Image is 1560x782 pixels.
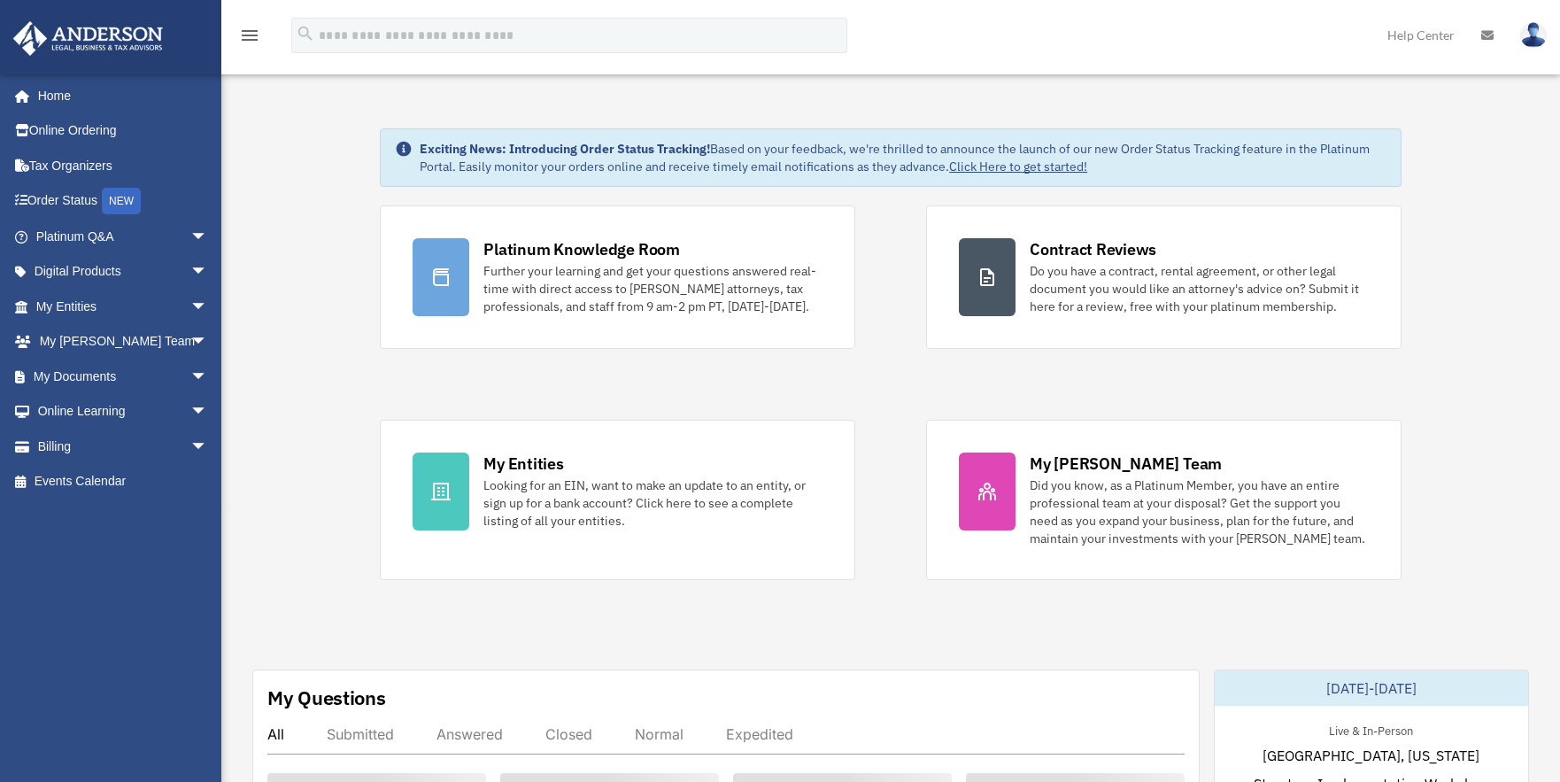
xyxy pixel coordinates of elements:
div: Looking for an EIN, want to make an update to an entity, or sign up for a bank account? Click her... [483,476,822,530]
div: My Questions [267,685,386,711]
a: My Entitiesarrow_drop_down [12,289,235,324]
a: Digital Productsarrow_drop_down [12,254,235,290]
div: Further your learning and get your questions answered real-time with direct access to [PERSON_NAM... [483,262,822,315]
strong: Exciting News: Introducing Order Status Tracking! [420,141,710,157]
span: arrow_drop_down [190,219,226,255]
span: arrow_drop_down [190,289,226,325]
i: search [296,24,315,43]
div: My [PERSON_NAME] Team [1030,453,1222,475]
a: Home [12,78,226,113]
a: My [PERSON_NAME] Team Did you know, as a Platinum Member, you have an entire professional team at... [926,420,1402,580]
span: arrow_drop_down [190,394,226,430]
a: Contract Reviews Do you have a contract, rental agreement, or other legal document you would like... [926,205,1402,349]
span: arrow_drop_down [190,359,226,395]
span: arrow_drop_down [190,324,226,360]
a: Order StatusNEW [12,183,235,220]
a: Tax Organizers [12,148,235,183]
div: Answered [436,725,503,743]
a: My [PERSON_NAME] Teamarrow_drop_down [12,324,235,360]
div: Contract Reviews [1030,238,1156,260]
i: menu [239,25,260,46]
div: Submitted [327,725,394,743]
a: Click Here to get started! [949,159,1087,174]
div: Do you have a contract, rental agreement, or other legal document you would like an attorney's ad... [1030,262,1369,315]
div: Based on your feedback, we're thrilled to announce the launch of our new Order Status Tracking fe... [420,140,1386,175]
img: User Pic [1520,22,1547,48]
div: NEW [102,188,141,214]
a: menu [239,31,260,46]
a: My Documentsarrow_drop_down [12,359,235,394]
div: Live & In-Person [1315,720,1427,739]
div: Closed [545,725,592,743]
a: My Entities Looking for an EIN, want to make an update to an entity, or sign up for a bank accoun... [380,420,855,580]
a: Platinum Q&Aarrow_drop_down [12,219,235,254]
div: [DATE]-[DATE] [1215,670,1529,706]
div: My Entities [483,453,563,475]
a: Online Learningarrow_drop_down [12,394,235,430]
div: Platinum Knowledge Room [483,238,680,260]
span: arrow_drop_down [190,254,226,290]
div: Expedited [726,725,793,743]
a: Online Ordering [12,113,235,149]
div: All [267,725,284,743]
span: [GEOGRAPHIC_DATA], [US_STATE] [1263,745,1479,766]
div: Did you know, as a Platinum Member, you have an entire professional team at your disposal? Get th... [1030,476,1369,547]
a: Platinum Knowledge Room Further your learning and get your questions answered real-time with dire... [380,205,855,349]
div: Normal [635,725,683,743]
a: Billingarrow_drop_down [12,429,235,464]
a: Events Calendar [12,464,235,499]
img: Anderson Advisors Platinum Portal [8,21,168,56]
span: arrow_drop_down [190,429,226,465]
